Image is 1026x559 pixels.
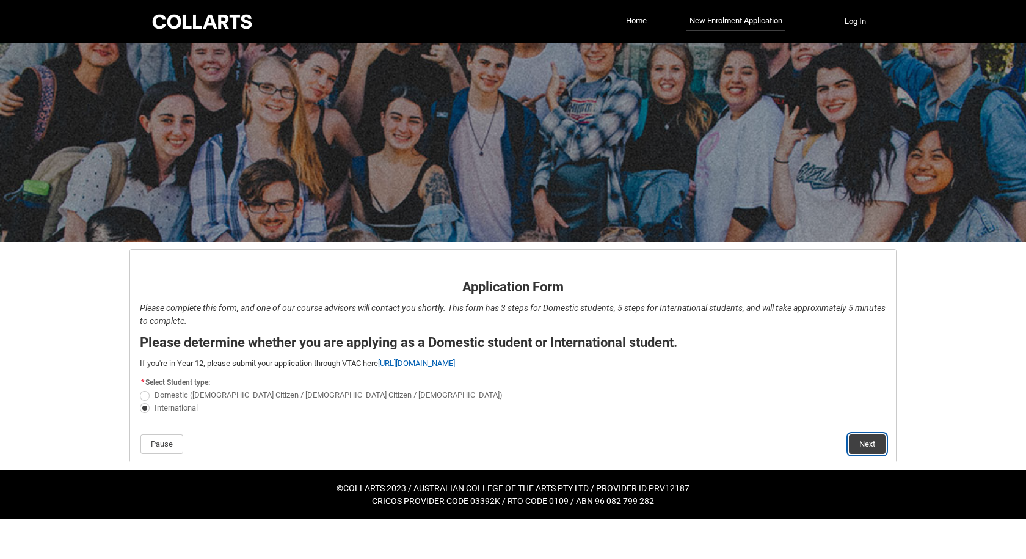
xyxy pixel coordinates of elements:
[140,357,886,370] p: If you're in Year 12, please submit your application through VTAC here
[834,12,876,31] button: Log In
[140,434,183,454] button: Pause
[462,279,564,294] strong: Application Form
[623,12,650,30] a: Home
[141,378,144,387] abbr: required
[155,403,198,412] span: International
[849,434,886,454] button: Next
[140,258,254,270] strong: Application Form - Page 1
[686,12,785,31] a: New Enrolment Application
[140,335,677,350] strong: Please determine whether you are applying as a Domestic student or International student.
[129,249,897,462] article: REDU_Application_Form_for_Applicant flow
[140,303,886,326] em: Please complete this form, and one of our course advisors will contact you shortly. This form has...
[378,359,455,368] a: [URL][DOMAIN_NAME]
[155,390,503,400] span: Domestic ([DEMOGRAPHIC_DATA] Citizen / [DEMOGRAPHIC_DATA] Citizen / [DEMOGRAPHIC_DATA])
[145,378,210,387] span: Select Student type:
